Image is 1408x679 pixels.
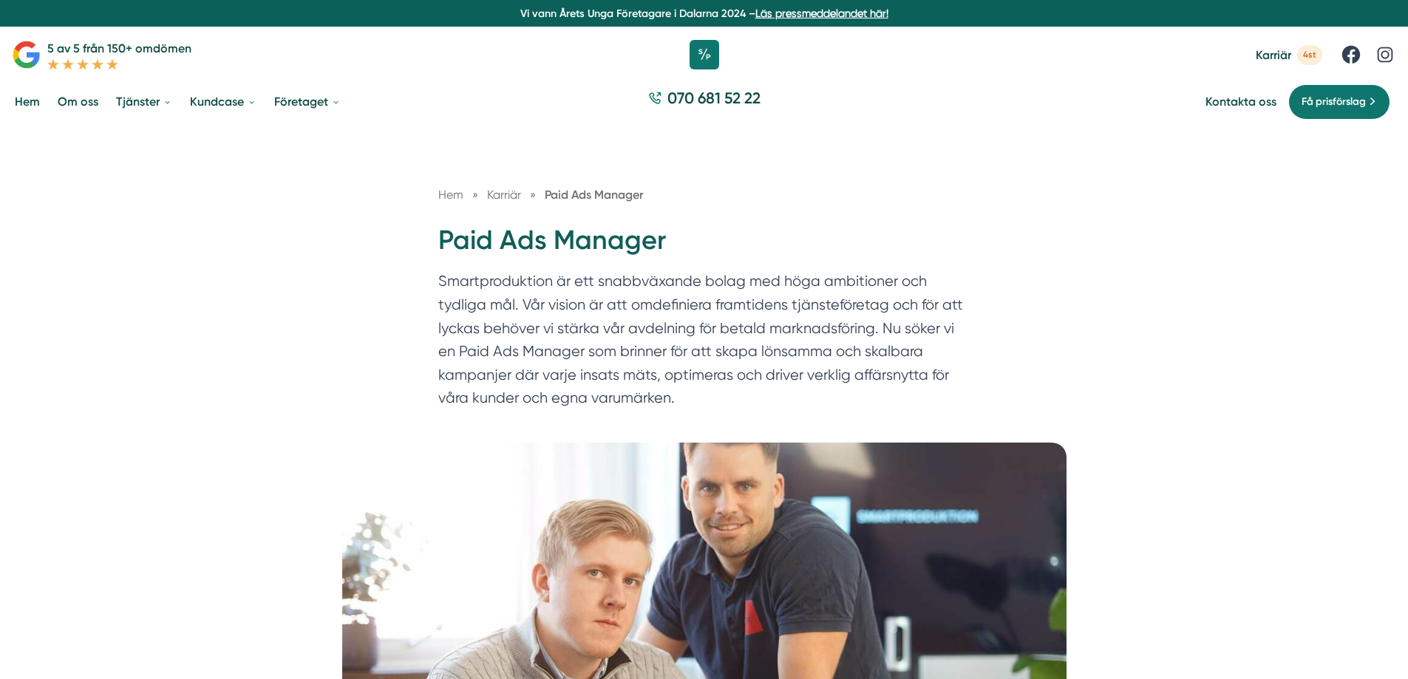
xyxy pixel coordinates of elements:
[667,87,761,109] span: 070 681 52 22
[1205,95,1276,109] a: Kontakta oss
[1302,94,1366,110] span: Få prisförslag
[438,185,970,204] nav: Breadcrumb
[755,7,888,19] a: Läs pressmeddelandet här!
[530,185,536,204] span: »
[487,188,521,202] span: Karriär
[545,188,643,202] a: Paid Ads Manager
[6,6,1402,21] p: Vi vann Årets Unga Företagare i Dalarna 2024 –
[12,83,43,120] a: Hem
[113,83,175,120] a: Tjänster
[271,83,344,120] a: Företaget
[438,270,970,417] p: Smartproduktion är ett snabbväxande bolag med höga ambitioner och tydliga mål. Vår vision är att ...
[487,188,524,202] a: Karriär
[438,188,463,202] a: Hem
[1256,48,1291,62] span: Karriär
[187,83,259,120] a: Kundcase
[47,39,191,58] p: 5 av 5 från 150+ omdömen
[1256,45,1322,65] a: Karriär 4st
[642,87,766,116] a: 070 681 52 22
[1297,45,1322,65] span: 4st
[472,185,478,204] span: »
[55,83,101,120] a: Om oss
[1288,84,1390,120] a: Få prisförslag
[438,222,970,270] h1: Paid Ads Manager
